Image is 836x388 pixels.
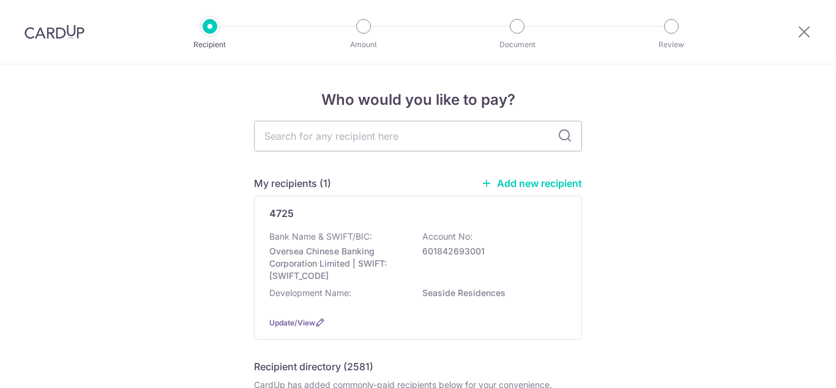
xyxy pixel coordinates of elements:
[254,121,582,151] input: Search for any recipient here
[269,287,351,299] p: Development Name:
[254,89,582,111] h4: Who would you like to pay?
[269,206,294,221] p: 4725
[165,39,255,51] p: Recipient
[758,351,824,382] iframe: Opens a widget where you can find more information
[269,245,406,282] p: Oversea Chinese Banking Corporation Limited | SWIFT: [SWIFT_CODE]
[254,176,331,191] h5: My recipients (1)
[24,25,84,39] img: CardUp
[269,230,372,243] p: Bank Name & SWIFT/BIC:
[269,318,315,327] a: Update/View
[626,39,717,51] p: Review
[481,177,582,189] a: Add new recipient
[472,39,562,51] p: Document
[422,245,559,257] p: 601842693001
[422,230,472,243] p: Account No:
[422,287,559,299] p: Seaside Residences
[254,359,373,374] h5: Recipient directory (2581)
[318,39,409,51] p: Amount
